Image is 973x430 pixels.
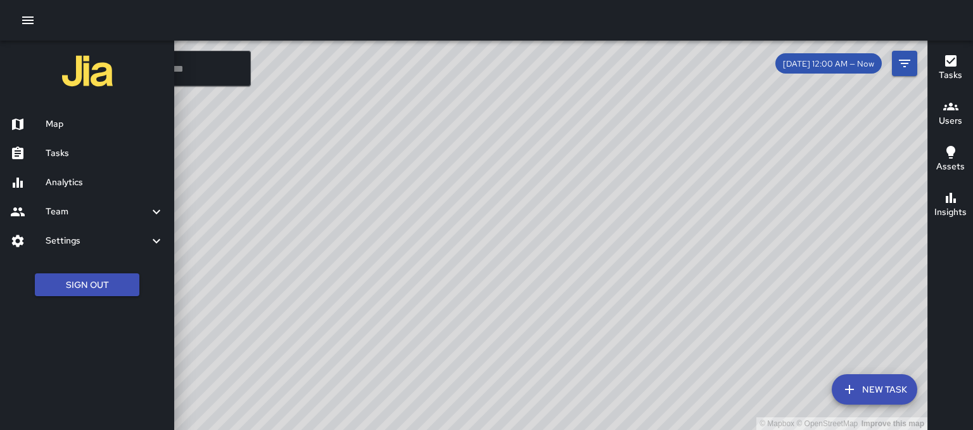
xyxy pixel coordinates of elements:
h6: Map [46,117,164,131]
button: Sign Out [35,273,139,297]
h6: Team [46,205,149,219]
img: jia-logo [62,46,113,96]
button: New Task [832,374,917,405]
h6: Tasks [939,68,962,82]
h6: Analytics [46,176,164,190]
h6: Users [939,114,962,128]
h6: Assets [936,160,965,174]
h6: Insights [934,205,967,219]
h6: Tasks [46,147,164,160]
h6: Settings [46,234,149,248]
